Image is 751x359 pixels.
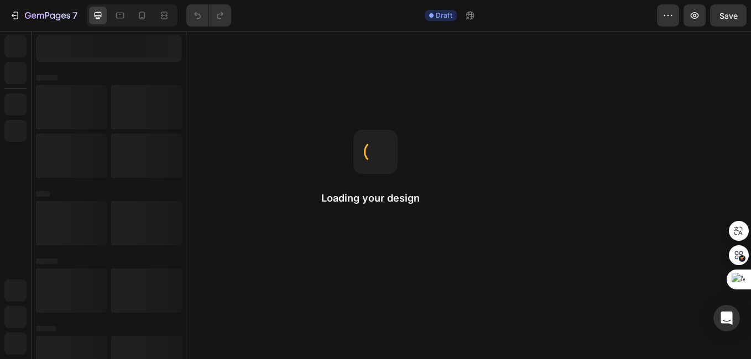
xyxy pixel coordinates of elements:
p: 7 [72,9,77,22]
span: Save [719,11,738,20]
div: Open Intercom Messenger [713,305,740,331]
button: Save [710,4,747,27]
span: Draft [436,10,452,20]
h2: Loading your design [321,192,430,205]
button: 7 [4,4,82,27]
div: Undo/Redo [186,4,231,27]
